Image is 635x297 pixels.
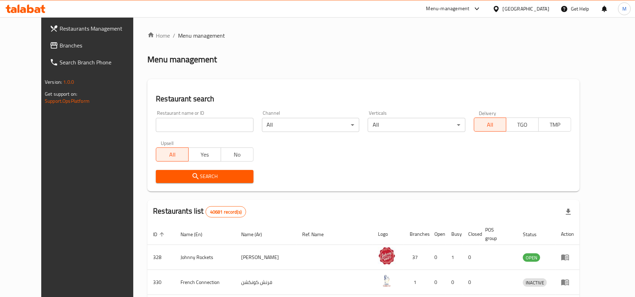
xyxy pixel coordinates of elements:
span: M [622,5,627,13]
th: Branches [404,223,429,245]
span: Menu management [178,31,225,40]
div: Total records count [206,206,246,217]
span: All [477,120,504,130]
span: All [159,150,186,160]
td: 0 [429,245,446,270]
span: TMP [542,120,568,130]
span: Search Branch Phone [60,58,142,67]
a: Branches [44,37,147,54]
a: Restaurants Management [44,20,147,37]
a: Home [147,31,170,40]
td: [PERSON_NAME] [236,245,297,270]
span: No [224,150,251,160]
td: 0 [463,245,480,270]
span: ID [153,230,166,239]
nav: breadcrumb [147,31,580,40]
input: Search for restaurant name or ID.. [156,118,253,132]
span: Name (En) [181,230,212,239]
span: Restaurants Management [60,24,142,33]
span: Status [523,230,546,239]
div: Export file [560,203,577,220]
td: 330 [147,270,175,295]
div: [GEOGRAPHIC_DATA] [503,5,549,13]
span: INACTIVE [523,279,547,287]
button: Yes [188,147,221,162]
div: Menu [561,253,574,261]
td: French Connection [175,270,236,295]
span: 1.0.0 [63,77,74,87]
th: Busy [446,223,463,245]
span: 40681 record(s) [206,209,246,215]
span: TGO [509,120,536,130]
th: Action [555,223,580,245]
div: All [262,118,359,132]
span: OPEN [523,254,540,262]
div: Menu-management [426,5,470,13]
button: All [156,147,189,162]
th: Open [429,223,446,245]
button: All [474,118,507,132]
th: Closed [463,223,480,245]
a: Support.OpsPlatform [45,96,90,106]
h2: Restaurants list [153,206,246,217]
h2: Menu management [147,54,217,65]
div: All [368,118,465,132]
label: Upsell [161,140,174,145]
button: TMP [538,118,571,132]
td: Johnny Rockets [175,245,236,270]
a: Search Branch Phone [44,54,147,71]
span: Branches [60,41,142,50]
span: Yes [191,150,218,160]
td: 37 [404,245,429,270]
button: TGO [506,118,539,132]
span: Name (Ar) [241,230,271,239]
span: POS group [485,226,509,242]
td: 1 [446,245,463,270]
img: Johnny Rockets [378,247,396,265]
h2: Restaurant search [156,94,571,104]
td: 0 [429,270,446,295]
td: 0 [446,270,463,295]
li: / [173,31,175,40]
th: Logo [372,223,404,245]
span: Version: [45,77,62,87]
span: Get support on: [45,89,77,99]
span: Search [161,172,248,181]
div: Menu [561,278,574,286]
button: No [221,147,254,162]
td: فرنش كونكشن [236,270,297,295]
td: 1 [404,270,429,295]
td: 328 [147,245,175,270]
span: Ref. Name [303,230,333,239]
button: Search [156,170,253,183]
td: 0 [463,270,480,295]
label: Delivery [479,110,496,115]
img: French Connection [378,272,396,290]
